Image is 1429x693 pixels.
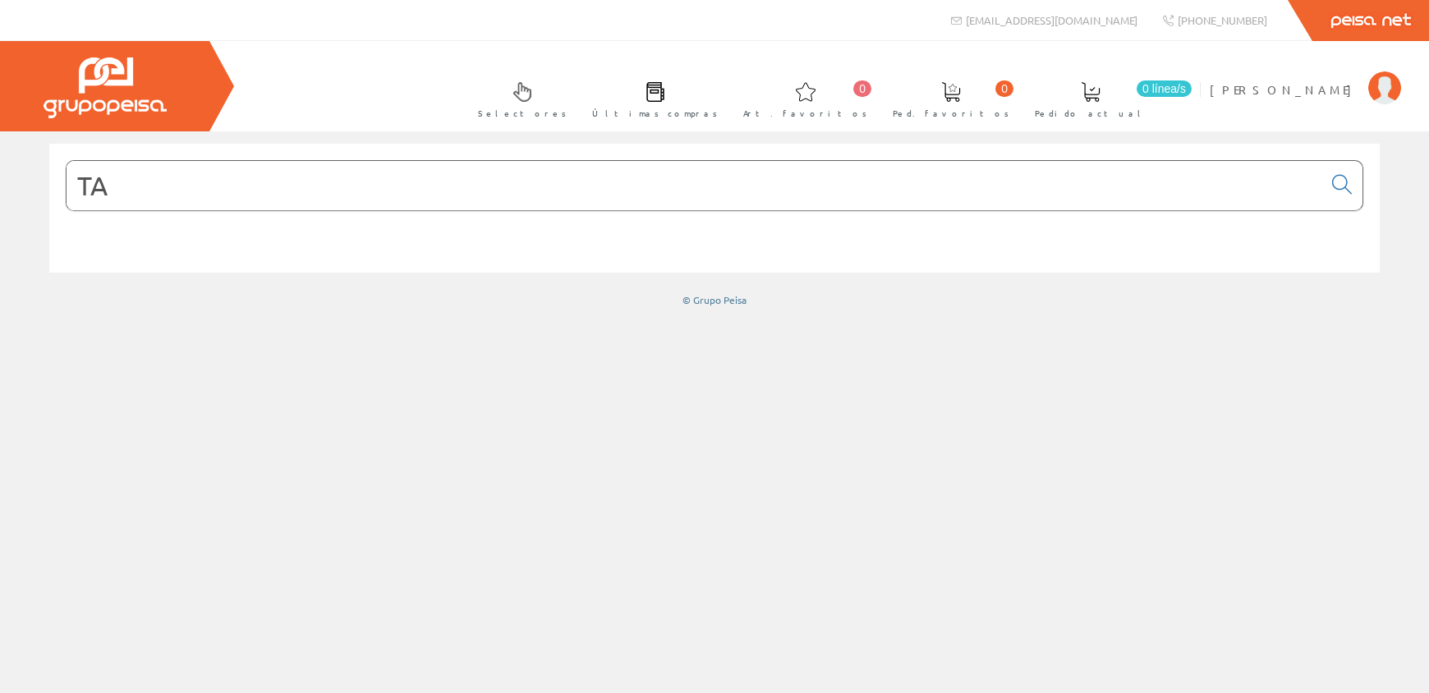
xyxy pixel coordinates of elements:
span: [PERSON_NAME] [1210,81,1360,98]
div: © Grupo Peisa [49,293,1380,307]
span: Art. favoritos [743,105,867,122]
span: Ped. favoritos [893,105,1009,122]
span: 0 [995,80,1013,97]
img: Grupo Peisa [44,57,167,118]
span: Selectores [478,105,567,122]
input: Buscar... [67,161,1322,210]
a: Selectores [462,68,575,128]
span: 0 [853,80,871,97]
span: [PHONE_NUMBER] [1178,13,1267,27]
span: Últimas compras [592,105,718,122]
a: Últimas compras [576,68,726,128]
span: 0 línea/s [1137,80,1192,97]
a: [PERSON_NAME] [1210,68,1401,84]
span: [EMAIL_ADDRESS][DOMAIN_NAME] [966,13,1137,27]
span: Pedido actual [1035,105,1146,122]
